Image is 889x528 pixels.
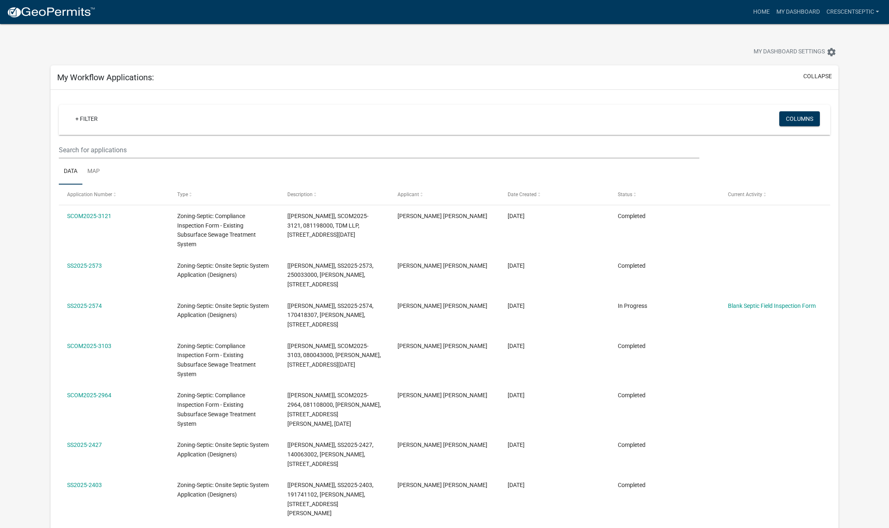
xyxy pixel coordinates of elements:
[728,192,762,197] span: Current Activity
[508,262,525,269] span: 10/08/2025
[398,482,487,488] span: Peter Ross Johnson
[59,142,699,158] input: Search for applications
[618,302,647,309] span: In Progress
[398,192,419,197] span: Applicant
[67,192,112,197] span: Application Number
[618,392,646,398] span: Completed
[67,442,102,448] a: SS2025-2427
[508,392,525,398] span: 07/30/2025
[287,192,313,197] span: Description
[618,192,632,197] span: Status
[177,302,269,319] span: Zoning-Septic: Onsite Septic System Application (Designers)
[720,185,830,204] datatable-header-cell: Current Activity
[826,47,836,57] i: settings
[177,343,256,377] span: Zoning-Septic: Compliance Inspection Form - Existing Subsurface Sewage Treatment System
[508,482,525,488] span: 06/27/2025
[287,482,373,516] span: [Jeff Rusness], SS2025-2403, 191741102, GARRETT RABOIN, 24146 SANDY BEACH DR
[177,262,269,278] span: Zoning-Septic: Onsite Septic System Application (Designers)
[177,213,256,247] span: Zoning-Septic: Compliance Inspection Form - Existing Subsurface Sewage Treatment System
[610,185,720,204] datatable-header-cell: Status
[779,111,820,126] button: Columns
[398,302,487,309] span: Peter Ross Johnson
[823,4,882,20] a: Crescentseptic
[69,111,104,126] a: + Filter
[67,482,102,488] a: SS2025-2403
[499,185,610,204] datatable-header-cell: Date Created
[177,442,269,458] span: Zoning-Septic: Onsite Septic System Application (Designers)
[508,302,525,309] span: 10/06/2025
[618,262,646,269] span: Completed
[389,185,499,204] datatable-header-cell: Applicant
[618,482,646,488] span: Completed
[59,185,169,204] datatable-header-cell: Application Number
[618,343,646,349] span: Completed
[750,4,773,20] a: Home
[59,158,82,185] a: Data
[169,185,279,204] datatable-header-cell: Type
[803,72,832,81] button: collapse
[508,192,537,197] span: Date Created
[508,442,525,448] span: 07/21/2025
[747,44,843,60] button: My Dashboard Settingssettings
[287,262,373,288] span: [Jeff Rusness], SS2025-2573, 250033000, BRANDON HANSON, 32000 CO HWY 37
[754,47,825,57] span: My Dashboard Settings
[398,442,487,448] span: Peter Ross Johnson
[67,302,102,309] a: SS2025-2574
[67,343,111,349] a: SCOM2025-3103
[67,392,111,398] a: SCOM2025-2964
[177,392,256,427] span: Zoning-Septic: Compliance Inspection Form - Existing Subsurface Sewage Treatment System
[287,392,381,427] span: [Susan Rockwell], SCOM2025-2964, 081108000, SHANON MCLACHLAN, 27152 LITTLE FLOYD LAKE RD, 07/31/2025
[177,482,269,498] span: Zoning-Septic: Onsite Septic System Application (Designers)
[287,302,373,328] span: [Jeff Rusness], SS2025-2574, 170418307, TRAVIS BERGREN, 15084 HILL VIEW LN
[508,343,525,349] span: 10/01/2025
[287,213,369,238] span: [Susan Rockwell], SCOM2025-3121, 081198000, TDM LLP, 26425 PARADISE POINT RD, 10/15/2025
[728,302,816,309] a: Blank Septic Field Inspection Form
[279,185,389,204] datatable-header-cell: Description
[398,343,487,349] span: Peter Ross Johnson
[508,213,525,219] span: 10/14/2025
[398,392,487,398] span: Peter Ross Johnson
[67,213,111,219] a: SCOM2025-3121
[82,158,105,185] a: Map
[773,4,823,20] a: My Dashboard
[287,343,381,368] span: [Susan Rockwell], SCOM2025-3103, 080043000, NICHOLAS SHORES, 26312 PARADISE POINT RD, 10/01/2025
[618,213,646,219] span: Completed
[57,72,154,82] h5: My Workflow Applications:
[398,262,487,269] span: Peter Ross Johnson
[177,192,188,197] span: Type
[398,213,487,219] span: Peter Ross Johnson
[618,442,646,448] span: Completed
[67,262,102,269] a: SS2025-2573
[287,442,373,467] span: [Jeff Rusness], SS2025-2427, 140063002, RICHARD STEFFL, 25662 230TH AVE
